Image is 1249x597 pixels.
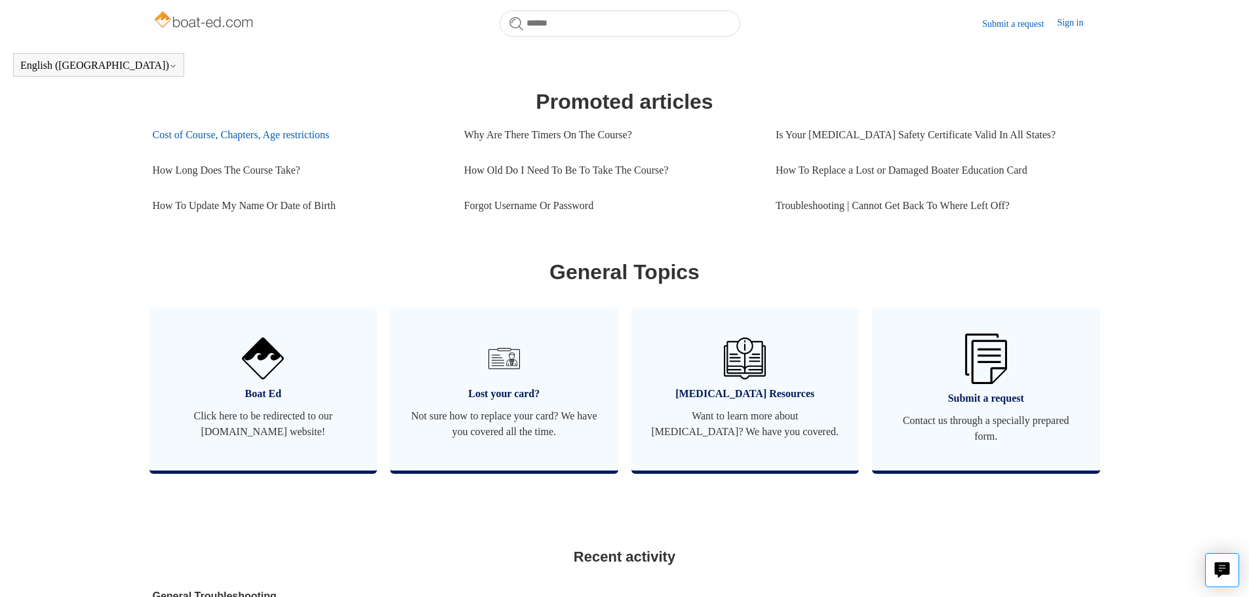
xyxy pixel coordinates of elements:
[464,188,756,223] a: Forgot Username Or Password
[169,408,358,440] span: Click here to be redirected to our [DOMAIN_NAME] website!
[153,546,1097,568] h2: Recent activity
[390,307,618,471] a: Lost your card? Not sure how to replace your card? We have you covered all the time.
[410,386,599,402] span: Lost your card?
[149,307,378,471] a: Boat Ed Click here to be redirected to our [DOMAIN_NAME] website!
[872,307,1100,471] a: Submit a request Contact us through a specially prepared form.
[776,188,1087,223] a: Troubleshooting | Cannot Get Back To Where Left Off?
[20,60,177,71] button: English ([GEOGRAPHIC_DATA])
[464,117,756,153] a: Why Are There Timers On The Course?
[651,408,840,440] span: Want to learn more about [MEDICAL_DATA]? We have you covered.
[1057,16,1096,31] a: Sign in
[892,391,1080,406] span: Submit a request
[500,10,740,37] input: Search
[464,153,756,188] a: How Old Do I Need To Be To Take The Course?
[651,386,840,402] span: [MEDICAL_DATA] Resources
[631,307,860,471] a: [MEDICAL_DATA] Resources Want to learn more about [MEDICAL_DATA]? We have you covered.
[153,86,1097,117] h1: Promoted articles
[892,413,1080,444] span: Contact us through a specially prepared form.
[776,153,1087,188] a: How To Replace a Lost or Damaged Boater Education Card
[153,256,1097,288] h1: General Topics
[153,8,257,34] img: Boat-Ed Help Center home page
[153,117,445,153] a: Cost of Course, Chapters, Age restrictions
[410,408,599,440] span: Not sure how to replace your card? We have you covered all the time.
[153,153,445,188] a: How Long Does The Course Take?
[169,386,358,402] span: Boat Ed
[242,337,284,379] img: 01HZPCYVNCVF44JPJQE4DN11EA
[982,17,1057,31] a: Submit a request
[965,334,1007,384] img: 01HZPCYW3NK71669VZTW7XY4G9
[153,188,445,223] a: How To Update My Name Or Date of Birth
[483,337,525,379] img: 01HZPCYVT14CG9T703FEE4SFXC
[724,337,766,379] img: 01HZPCYVZMCNPYXCC0DPA2R54M
[776,117,1087,153] a: Is Your [MEDICAL_DATA] Safety Certificate Valid In All States?
[1205,553,1239,587] button: Live chat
